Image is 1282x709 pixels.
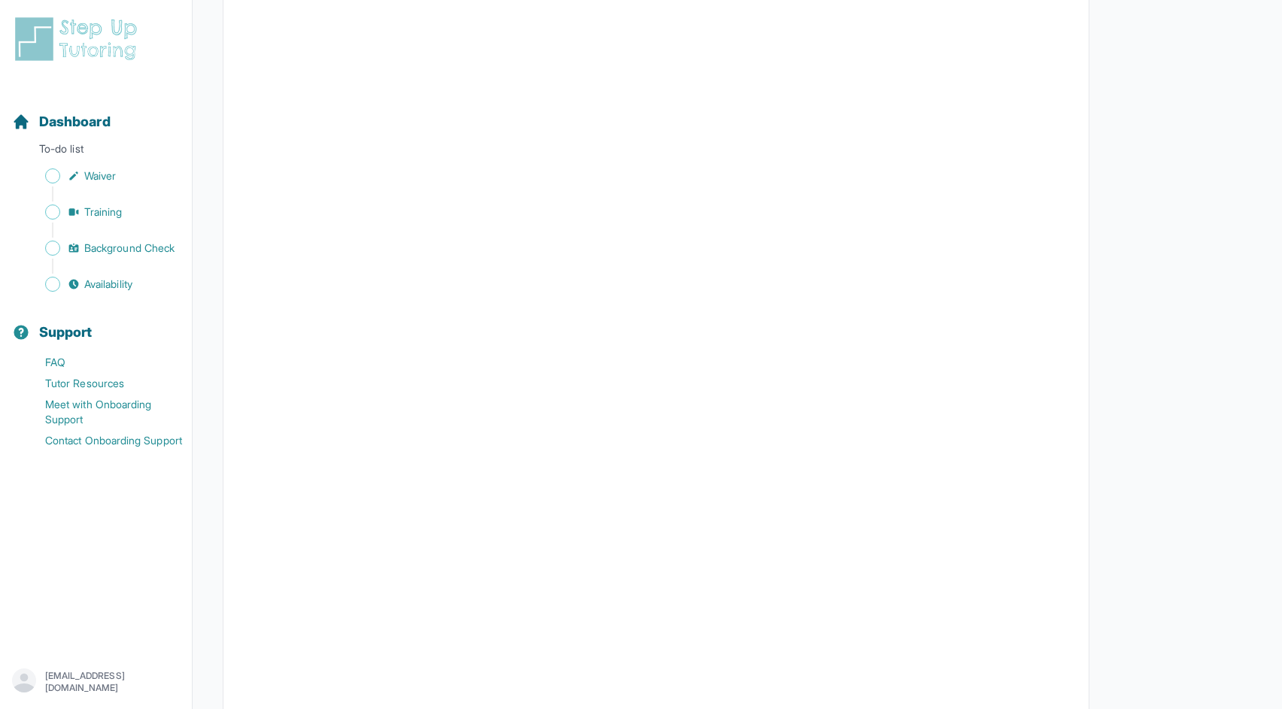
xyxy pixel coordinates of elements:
[12,274,192,295] a: Availability
[12,111,111,132] a: Dashboard
[39,322,93,343] span: Support
[12,238,192,259] a: Background Check
[84,241,175,256] span: Background Check
[12,394,192,430] a: Meet with Onboarding Support
[12,15,146,63] img: logo
[12,201,192,223] a: Training
[45,670,180,694] p: [EMAIL_ADDRESS][DOMAIN_NAME]
[6,298,186,349] button: Support
[6,141,186,162] p: To-do list
[84,277,132,292] span: Availability
[12,668,180,695] button: [EMAIL_ADDRESS][DOMAIN_NAME]
[84,168,116,183] span: Waiver
[12,352,192,373] a: FAQ
[6,87,186,138] button: Dashboard
[12,430,192,451] a: Contact Onboarding Support
[39,111,111,132] span: Dashboard
[12,165,192,186] a: Waiver
[84,205,123,220] span: Training
[12,373,192,394] a: Tutor Resources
